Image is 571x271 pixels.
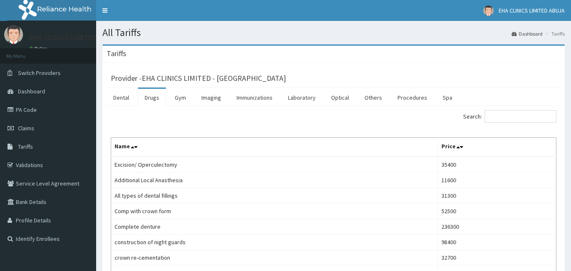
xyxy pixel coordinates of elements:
td: 11600 [438,173,556,188]
li: Tariffs [543,30,565,37]
td: crown re-cementation [111,250,438,266]
img: User Image [4,25,23,44]
a: Online [29,46,49,52]
h1: All Tariffs [102,27,565,38]
a: Imaging [195,89,228,106]
h3: Provider - EHA CLINICS LIMITED - [GEOGRAPHIC_DATA] [111,75,286,82]
th: Name [111,138,438,157]
span: Switch Providers [18,69,61,77]
img: User Image [483,5,494,16]
h3: Tariffs [107,50,126,57]
a: Spa [436,89,459,106]
label: Search: [463,110,556,123]
td: 35400 [438,157,556,173]
td: 98400 [438,235,556,250]
a: Laboratory [281,89,322,106]
td: Complete denture [111,219,438,235]
a: Others [358,89,389,106]
th: Price [438,138,556,157]
td: 236300 [438,219,556,235]
td: 31300 [438,188,556,204]
a: Immunizations [230,89,279,106]
td: All types of dental fillings [111,188,438,204]
span: Claims [18,124,34,132]
a: Gym [168,89,193,106]
span: Tariffs [18,143,33,150]
p: EHA CLINICS LIMITED ABUJA [29,34,120,41]
a: Procedures [391,89,434,106]
td: 32700 [438,250,556,266]
span: Dashboard [18,88,45,95]
a: Dashboard [512,30,543,37]
td: Additional Local Anasthesia [111,173,438,188]
a: Optical [324,89,356,106]
a: Drugs [138,89,166,106]
a: Dental [107,89,136,106]
td: construction of night guards [111,235,438,250]
input: Search: [484,110,556,123]
td: Excision/ Operculectomy [111,157,438,173]
td: Comp with crown form [111,204,438,219]
td: 52500 [438,204,556,219]
span: EHA CLINICS LIMITED ABUJA [499,7,565,14]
